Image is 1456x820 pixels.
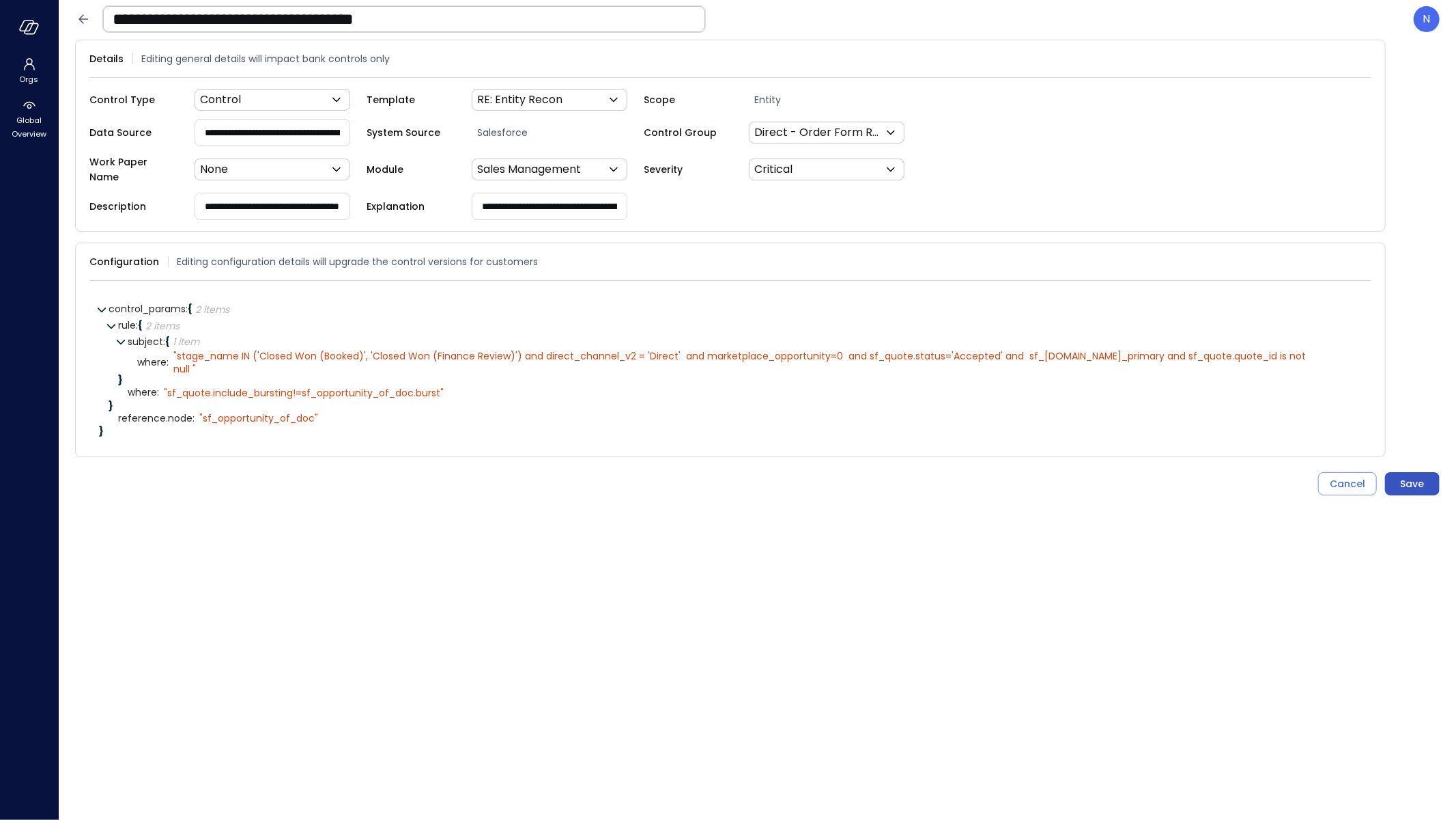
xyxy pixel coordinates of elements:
button: Save [1385,472,1440,495]
p: N [1423,11,1431,27]
div: Cancel [1330,476,1365,493]
span: Scope [644,92,732,107]
div: } [109,401,1362,411]
span: Details [89,51,124,66]
div: Noy Vadai [1414,6,1440,32]
span: Control Type [89,92,178,107]
span: Severity [644,162,732,177]
span: reference.node [118,413,195,424]
div: 2 items [195,305,229,314]
span: { [188,302,192,316]
div: " stage_name IN ('Closed Won (Booked)', 'Closed Won (Finance Review)') and direct_channel_v2 = 'D... [173,350,1313,374]
div: " sf_quote.include_bursting!=sf_opportunity_of_doc.burst" [164,387,444,399]
span: System Source [367,125,455,140]
span: Description [89,199,178,214]
span: Configuration [89,254,159,269]
span: Global Overview [8,113,50,141]
div: 2 items [145,321,180,331]
p: Sales Management [477,161,581,178]
span: Control Group [644,125,732,140]
p: Critical [754,161,793,178]
span: : [136,318,138,332]
div: Orgs [3,55,55,87]
span: Module [367,162,455,177]
span: { [165,335,170,348]
p: Control [200,92,241,108]
span: where [128,387,159,398]
span: Editing general details will impact bank controls only [141,51,390,66]
span: { [138,318,143,332]
span: : [167,355,169,369]
span: Data Source [89,125,178,140]
span: : [163,335,165,348]
p: None [200,161,228,178]
button: Cancel [1318,472,1377,495]
span: : [192,411,195,425]
span: Template [367,92,455,107]
div: Save [1401,476,1425,493]
span: Editing configuration details will upgrade the control versions for customers [177,254,538,269]
div: } [99,426,1362,436]
div: Global Overview [3,96,55,142]
div: } [118,375,1362,385]
p: RE: Entity Recon [477,92,562,108]
div: 1 item [173,337,199,346]
span: Work Paper Name [89,154,178,184]
span: Orgs [20,72,39,86]
span: control_params [109,302,188,316]
span: rule [118,318,138,332]
p: Direct - Order Form Reconciliation [754,124,883,141]
span: Salesforce [472,125,644,140]
span: Entity [749,92,921,107]
div: " sf_opportunity_of_doc" [199,412,318,424]
span: : [157,385,159,399]
span: where [137,357,169,368]
span: : [186,302,188,316]
span: Explanation [367,199,455,214]
span: subject [128,335,165,348]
